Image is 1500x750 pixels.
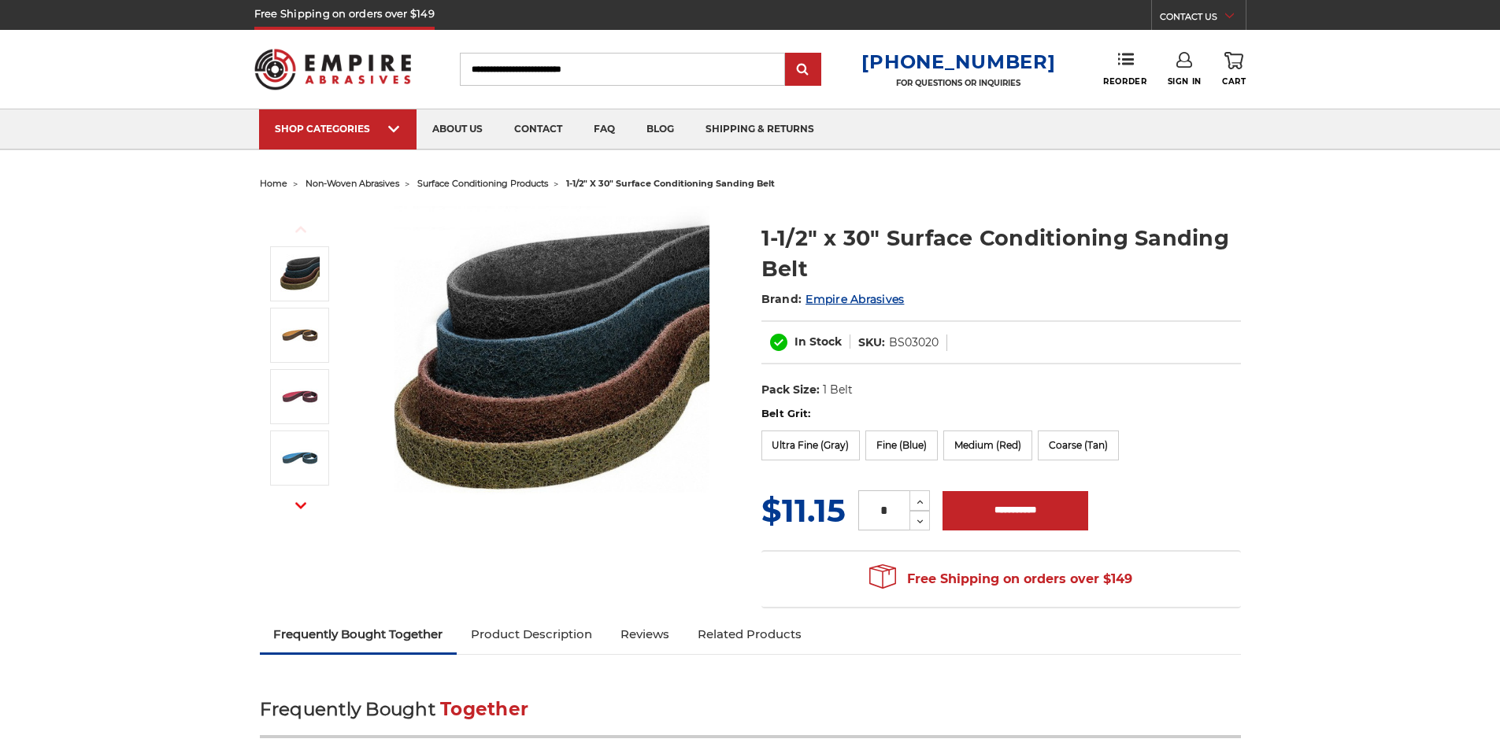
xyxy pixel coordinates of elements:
img: Empire Abrasives [254,39,412,100]
a: Reviews [606,617,683,652]
span: Reorder [1103,76,1146,87]
img: 1-1/2" x 30" Tan Surface Conditioning Belt [280,316,320,355]
input: Submit [787,54,819,86]
a: contact [498,109,578,150]
span: Sign In [1168,76,1202,87]
span: Together [440,698,528,720]
a: Product Description [457,617,606,652]
a: Empire Abrasives [806,292,904,306]
img: 1-1/2" x 30" Red Surface Conditioning Belt [280,377,320,416]
dd: 1 Belt [823,382,853,398]
dd: BS03020 [889,334,939,351]
span: Free Shipping on orders over $149 [869,563,1132,595]
span: Frequently Bought [260,698,435,720]
img: 1.5"x30" Surface Conditioning Sanding Belts [280,254,320,294]
a: Related Products [683,617,816,652]
a: surface conditioning products [417,178,548,189]
a: [PHONE_NUMBER] [861,50,1055,73]
label: Belt Grit: [761,406,1241,422]
a: faq [578,109,631,150]
h1: 1-1/2" x 30" Surface Conditioning Sanding Belt [761,223,1241,284]
span: Cart [1222,76,1246,87]
a: Cart [1222,52,1246,87]
span: In Stock [794,334,842,349]
a: home [260,178,287,189]
a: about us [417,109,498,150]
span: $11.15 [761,491,846,530]
a: Frequently Bought Together [260,617,457,652]
a: CONTACT US [1160,8,1246,30]
div: SHOP CATEGORIES [275,123,401,135]
span: Brand: [761,292,802,306]
a: blog [631,109,690,150]
a: non-woven abrasives [306,178,399,189]
dt: SKU: [858,334,885,351]
button: Previous [282,212,320,246]
a: Reorder [1103,52,1146,86]
dt: Pack Size: [761,382,820,398]
p: FOR QUESTIONS OR INQUIRIES [861,78,1055,88]
a: shipping & returns [690,109,830,150]
img: 1.5"x30" Surface Conditioning Sanding Belts [394,206,709,520]
button: Next [282,489,320,523]
span: 1-1/2" x 30" surface conditioning sanding belt [566,178,775,189]
img: 1-1/2" x 30" Blue Surface Conditioning Belt [280,438,320,478]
